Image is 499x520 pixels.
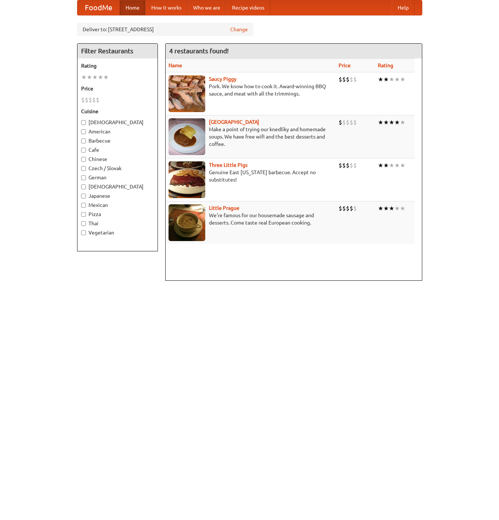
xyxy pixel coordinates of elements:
[81,85,154,92] h5: Price
[378,118,383,126] li: ★
[339,161,342,169] li: $
[81,155,154,163] label: Chinese
[81,73,87,81] li: ★
[394,204,400,212] li: ★
[81,229,154,236] label: Vegetarian
[342,204,346,212] li: $
[77,23,253,36] div: Deliver to: [STREET_ADDRESS]
[81,175,86,180] input: German
[389,161,394,169] li: ★
[169,169,333,183] p: Genuine East [US_STATE] barbecue. Accept no substitutes!
[209,205,239,211] a: Little Prague
[81,157,86,162] input: Chinese
[394,118,400,126] li: ★
[209,119,259,125] b: [GEOGRAPHIC_DATA]
[394,75,400,83] li: ★
[81,183,154,190] label: [DEMOGRAPHIC_DATA]
[383,161,389,169] li: ★
[87,73,92,81] li: ★
[389,75,394,83] li: ★
[350,118,353,126] li: $
[389,204,394,212] li: ★
[81,128,154,135] label: American
[169,75,205,112] img: saucy.jpg
[81,166,86,171] input: Czech / Slovak
[400,204,405,212] li: ★
[81,184,86,189] input: [DEMOGRAPHIC_DATA]
[187,0,226,15] a: Who we are
[81,165,154,172] label: Czech / Slovak
[209,162,247,168] b: Three Little Pigs
[230,26,248,33] a: Change
[81,212,86,217] input: Pizza
[378,161,383,169] li: ★
[145,0,187,15] a: How it works
[346,75,350,83] li: $
[81,220,154,227] label: Thai
[77,44,158,58] h4: Filter Restaurants
[81,211,154,218] label: Pizza
[81,201,154,209] label: Mexican
[81,119,154,126] label: [DEMOGRAPHIC_DATA]
[400,161,405,169] li: ★
[392,0,415,15] a: Help
[353,204,357,212] li: $
[81,139,86,143] input: Barbecue
[169,47,229,54] ng-pluralize: 4 restaurants found!
[339,204,342,212] li: $
[389,118,394,126] li: ★
[378,75,383,83] li: ★
[350,204,353,212] li: $
[378,62,393,68] a: Rating
[81,174,154,181] label: German
[88,96,92,104] li: $
[350,161,353,169] li: $
[81,203,86,208] input: Mexican
[169,161,205,198] img: littlepigs.jpg
[81,146,154,154] label: Cafe
[169,212,333,226] p: We're famous for our housemade sausage and desserts. Come taste real European cooking.
[169,83,333,97] p: Pork. We know how to cook it. Award-winning BBQ sauce, and meat with all the trimmings.
[103,73,109,81] li: ★
[394,161,400,169] li: ★
[339,75,342,83] li: $
[400,75,405,83] li: ★
[346,118,350,126] li: $
[81,108,154,115] h5: Cuisine
[81,148,86,153] input: Cafe
[339,118,342,126] li: $
[81,62,154,69] h5: Rating
[209,76,236,82] a: Saucy Piggy
[98,73,103,81] li: ★
[81,230,86,235] input: Vegetarian
[81,194,86,198] input: Japanese
[81,137,154,144] label: Barbecue
[400,118,405,126] li: ★
[353,161,357,169] li: $
[81,129,86,134] input: American
[96,96,100,104] li: $
[81,96,85,104] li: $
[353,118,357,126] li: $
[342,75,346,83] li: $
[226,0,270,15] a: Recipe videos
[353,75,357,83] li: $
[169,126,333,148] p: Make a point of trying our knedlíky and homemade soups. We have free wifi and the best desserts a...
[81,120,86,125] input: [DEMOGRAPHIC_DATA]
[350,75,353,83] li: $
[346,204,350,212] li: $
[92,96,96,104] li: $
[383,204,389,212] li: ★
[378,204,383,212] li: ★
[77,0,120,15] a: FoodMe
[85,96,88,104] li: $
[383,75,389,83] li: ★
[169,204,205,241] img: littleprague.jpg
[92,73,98,81] li: ★
[81,192,154,200] label: Japanese
[346,161,350,169] li: $
[342,161,346,169] li: $
[383,118,389,126] li: ★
